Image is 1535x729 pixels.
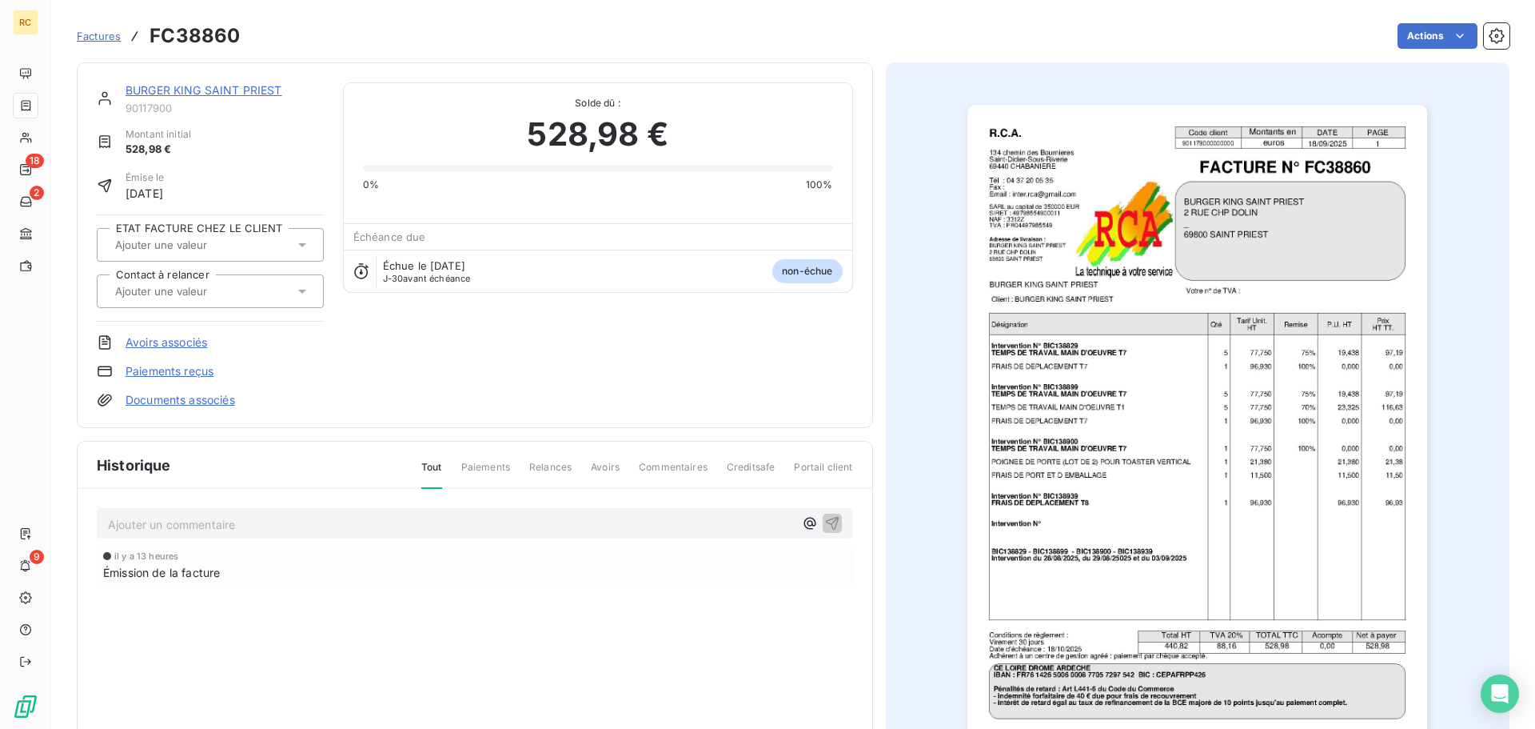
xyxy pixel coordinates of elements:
span: Portail client [794,460,852,487]
button: Actions [1397,23,1477,49]
span: Tout [421,460,442,489]
span: Paiements [461,460,510,487]
h3: FC38860 [150,22,240,50]
span: Avoirs [591,460,620,487]
span: J-30 [383,273,404,284]
span: Relances [529,460,572,487]
span: non-échue [772,259,842,283]
a: Avoirs associés [126,334,207,350]
span: Solde dû : [363,96,833,110]
span: 528,98 € [126,142,191,158]
a: Factures [77,28,121,44]
a: BURGER KING SAINT PRIEST [126,83,282,97]
span: 18 [26,154,44,168]
span: [DATE] [126,185,164,202]
span: Échéance due [353,230,426,243]
input: Ajouter une valeur [114,284,274,298]
span: 90117900 [126,102,324,114]
span: 100% [806,178,833,192]
div: RC [13,10,38,35]
span: il y a 13 heures [114,551,178,561]
img: Logo LeanPay [13,694,38,719]
span: 2 [30,186,44,200]
span: Creditsafe [727,460,775,487]
span: Émise le [126,170,164,185]
a: Paiements reçus [126,363,213,379]
input: Ajouter une valeur [114,238,274,252]
span: 528,98 € [527,110,668,158]
span: 9 [30,550,44,564]
span: avant échéance [383,274,471,283]
a: Documents associés [126,392,235,408]
div: Open Intercom Messenger [1481,675,1519,713]
span: 0% [363,178,379,192]
span: Montant initial [126,127,191,142]
span: Échue le [DATE] [383,259,465,272]
span: Factures [77,30,121,42]
span: Émission de la facture [103,564,220,581]
span: Historique [97,455,171,476]
span: Commentaires [639,460,708,487]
